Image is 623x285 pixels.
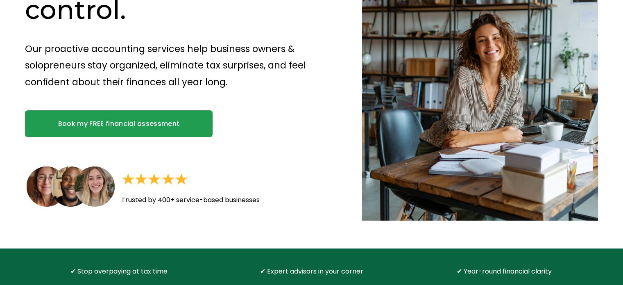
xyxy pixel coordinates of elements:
[49,266,189,278] p: ✔ Stop overpaying at tax time
[25,41,333,90] p: Our proactive accounting services help business owners & solopreneurs stay organized, eliminate t...
[121,194,309,206] p: Trusted by 400+ service-based businesses
[242,266,382,278] p: ✔ Expert advisors in your corner
[434,266,574,278] p: ✔ Year-round financial clarity
[25,110,213,137] a: Book my FREE financial assessment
